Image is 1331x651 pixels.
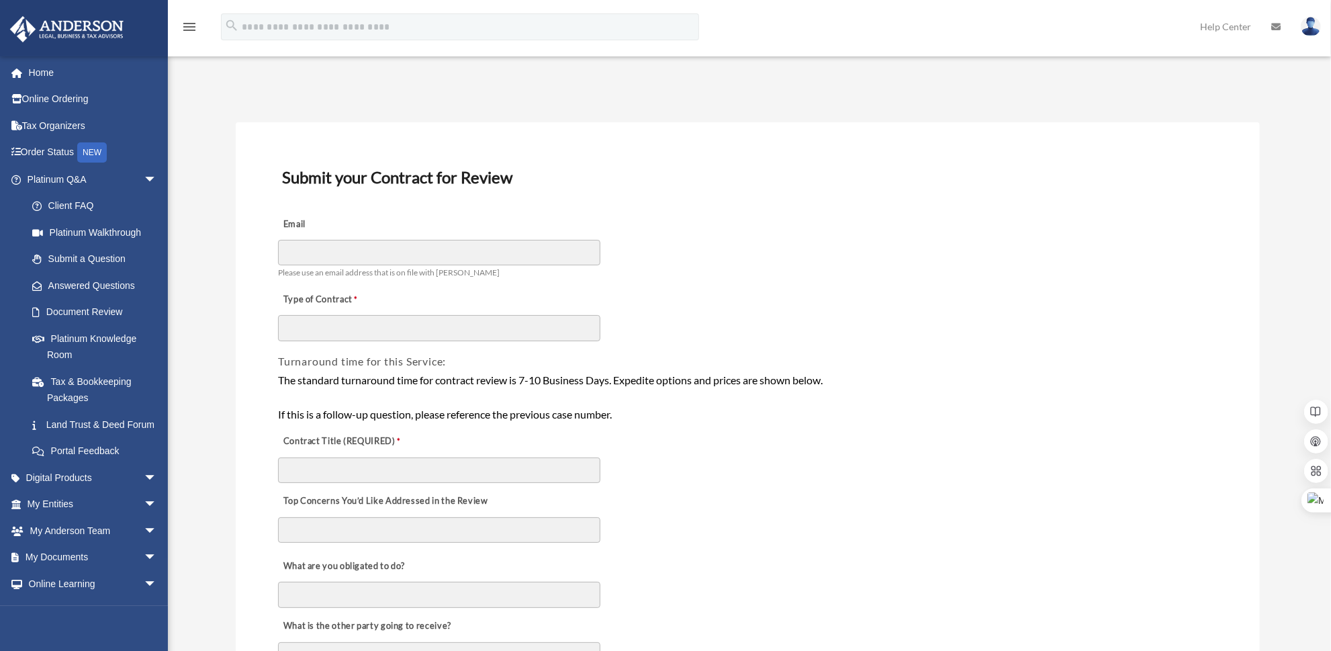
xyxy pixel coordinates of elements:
[278,290,412,309] label: Type of Contract
[144,166,171,193] span: arrow_drop_down
[9,491,177,518] a: My Entitiesarrow_drop_down
[144,517,171,545] span: arrow_drop_down
[278,432,412,451] label: Contract Title (REQUIRED)
[278,372,1218,423] div: The standard turnaround time for contract review is 7-10 Business Days. Expedite options and pric...
[19,299,171,326] a: Document Review
[9,112,177,139] a: Tax Organizers
[144,570,171,598] span: arrow_drop_down
[181,24,197,35] a: menu
[278,492,492,511] label: Top Concerns You’d Like Addressed in the Review
[278,617,455,636] label: What is the other party going to receive?
[9,139,177,167] a: Order StatusNEW
[181,19,197,35] i: menu
[19,272,177,299] a: Answered Questions
[19,411,177,438] a: Land Trust & Deed Forum
[278,355,446,367] span: Turnaround time for this Service:
[19,438,177,465] a: Portal Feedback
[9,570,177,597] a: Online Learningarrow_drop_down
[278,557,412,576] label: What are you obligated to do?
[9,86,177,113] a: Online Ordering
[144,544,171,572] span: arrow_drop_down
[9,59,177,86] a: Home
[144,597,171,625] span: arrow_drop_down
[9,464,177,491] a: Digital Productsarrow_drop_down
[9,597,177,624] a: Billingarrow_drop_down
[19,368,177,411] a: Tax & Bookkeeping Packages
[144,491,171,519] span: arrow_drop_down
[19,246,177,273] a: Submit a Question
[19,219,177,246] a: Platinum Walkthrough
[277,163,1219,191] h3: Submit your Contract for Review
[9,544,177,571] a: My Documentsarrow_drop_down
[9,166,177,193] a: Platinum Q&Aarrow_drop_down
[278,215,412,234] label: Email
[77,142,107,163] div: NEW
[6,16,128,42] img: Anderson Advisors Platinum Portal
[19,193,177,220] a: Client FAQ
[19,325,177,368] a: Platinum Knowledge Room
[224,18,239,33] i: search
[144,464,171,492] span: arrow_drop_down
[1301,17,1321,36] img: User Pic
[9,517,177,544] a: My Anderson Teamarrow_drop_down
[278,267,500,277] span: Please use an email address that is on file with [PERSON_NAME]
